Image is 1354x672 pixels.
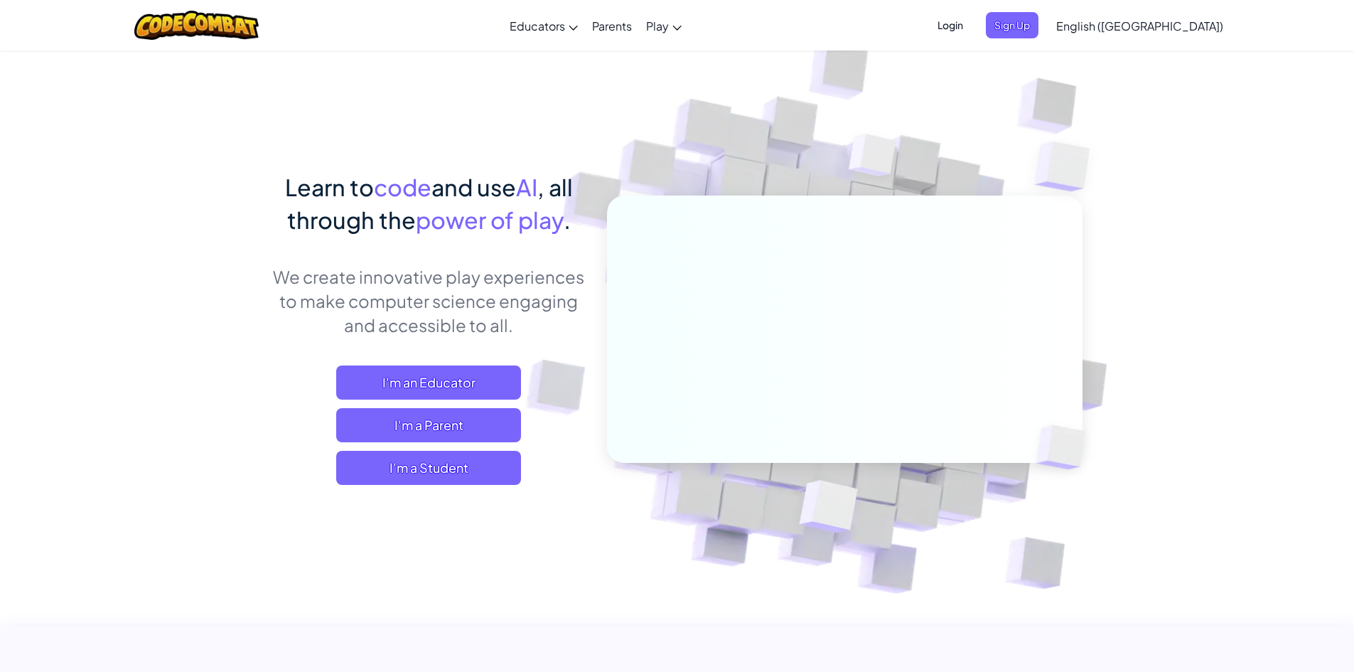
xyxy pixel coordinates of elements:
span: AI [516,173,537,201]
button: I'm a Student [336,451,521,485]
button: Login [929,12,972,38]
span: power of play [416,206,564,234]
span: code [374,173,431,201]
img: Overlap cubes [1006,107,1129,227]
img: CodeCombat logo [134,11,259,40]
a: English ([GEOGRAPHIC_DATA]) [1049,6,1230,45]
a: Parents [585,6,639,45]
p: We create innovative play experiences to make computer science engaging and accessible to all. [272,265,586,337]
span: Play [646,18,669,33]
span: English ([GEOGRAPHIC_DATA]) [1056,18,1223,33]
img: Overlap cubes [764,450,891,568]
img: Overlap cubes [1012,395,1119,499]
span: Learn to [285,173,374,201]
a: I'm a Parent [336,408,521,442]
a: Play [639,6,689,45]
span: Educators [510,18,565,33]
span: and use [431,173,516,201]
span: . [564,206,571,234]
a: Educators [503,6,585,45]
a: I'm an Educator [336,366,521,400]
img: Overlap cubes [822,106,924,212]
button: Sign Up [986,12,1038,38]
